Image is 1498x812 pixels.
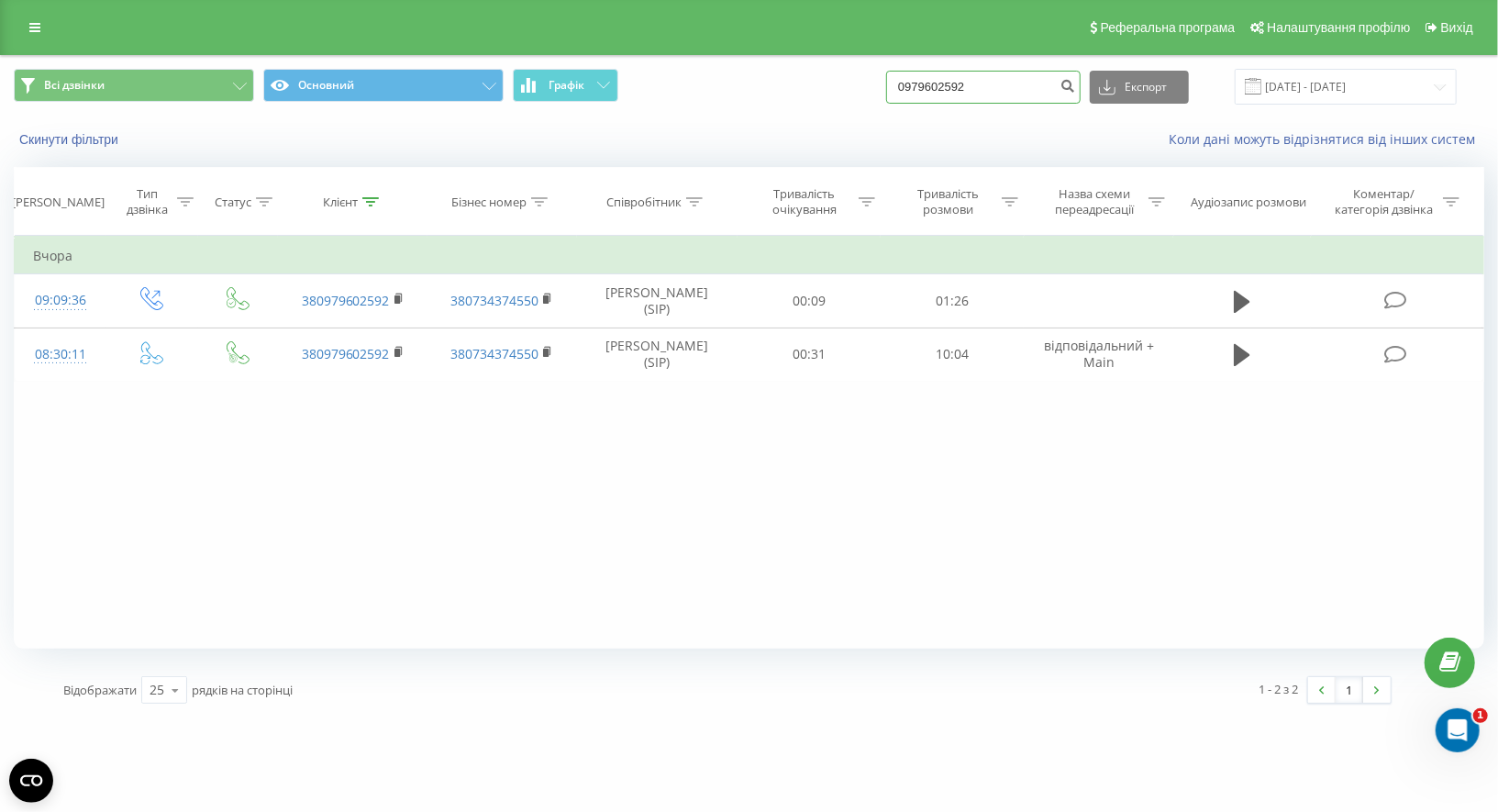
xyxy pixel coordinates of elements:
[451,195,527,210] div: Бізнес номер
[1169,130,1484,148] a: Коли дані можуть відрізнятися вiд інших систем
[738,328,881,381] td: 00:31
[899,186,997,217] div: Тривалість розмови
[450,292,538,309] a: 380734374550
[1436,708,1480,752] iframe: Intercom live chat
[302,292,390,309] a: 380979602592
[606,195,682,210] div: Співробітник
[1331,186,1438,217] div: Коментар/категорія дзвінка
[9,759,53,803] button: Open CMP widget
[738,274,881,328] td: 00:09
[1259,680,1299,698] div: 1 - 2 з 2
[323,195,358,210] div: Клієнт
[1046,186,1144,217] div: Назва схеми переадресації
[881,274,1024,328] td: 01:26
[1267,20,1410,35] span: Налаштування профілю
[12,195,105,210] div: [PERSON_NAME]
[263,69,504,102] button: Основний
[150,681,164,699] div: 25
[14,131,128,148] button: Скинути фільтри
[577,328,738,381] td: [PERSON_NAME] (SIP)
[450,345,538,362] a: 380734374550
[44,78,105,93] span: Всі дзвінки
[1024,328,1173,381] td: відповідальний + Main
[215,195,251,210] div: Статус
[577,274,738,328] td: [PERSON_NAME] (SIP)
[513,69,618,102] button: Графік
[1090,71,1189,104] button: Експорт
[302,345,390,362] a: 380979602592
[122,186,172,217] div: Тип дзвінка
[1473,708,1488,723] span: 1
[549,79,584,92] span: Графік
[881,328,1024,381] td: 10:04
[15,238,1484,274] td: Вчора
[886,71,1081,104] input: Пошук за номером
[33,283,88,318] div: 09:09:36
[1336,677,1363,703] a: 1
[1101,20,1236,35] span: Реферальна програма
[192,682,293,698] span: рядків на сторінці
[14,69,254,102] button: Всі дзвінки
[33,337,88,373] div: 08:30:11
[63,682,137,698] span: Відображати
[1441,20,1473,35] span: Вихід
[1191,195,1306,210] div: Аудіозапис розмови
[756,186,854,217] div: Тривалість очікування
